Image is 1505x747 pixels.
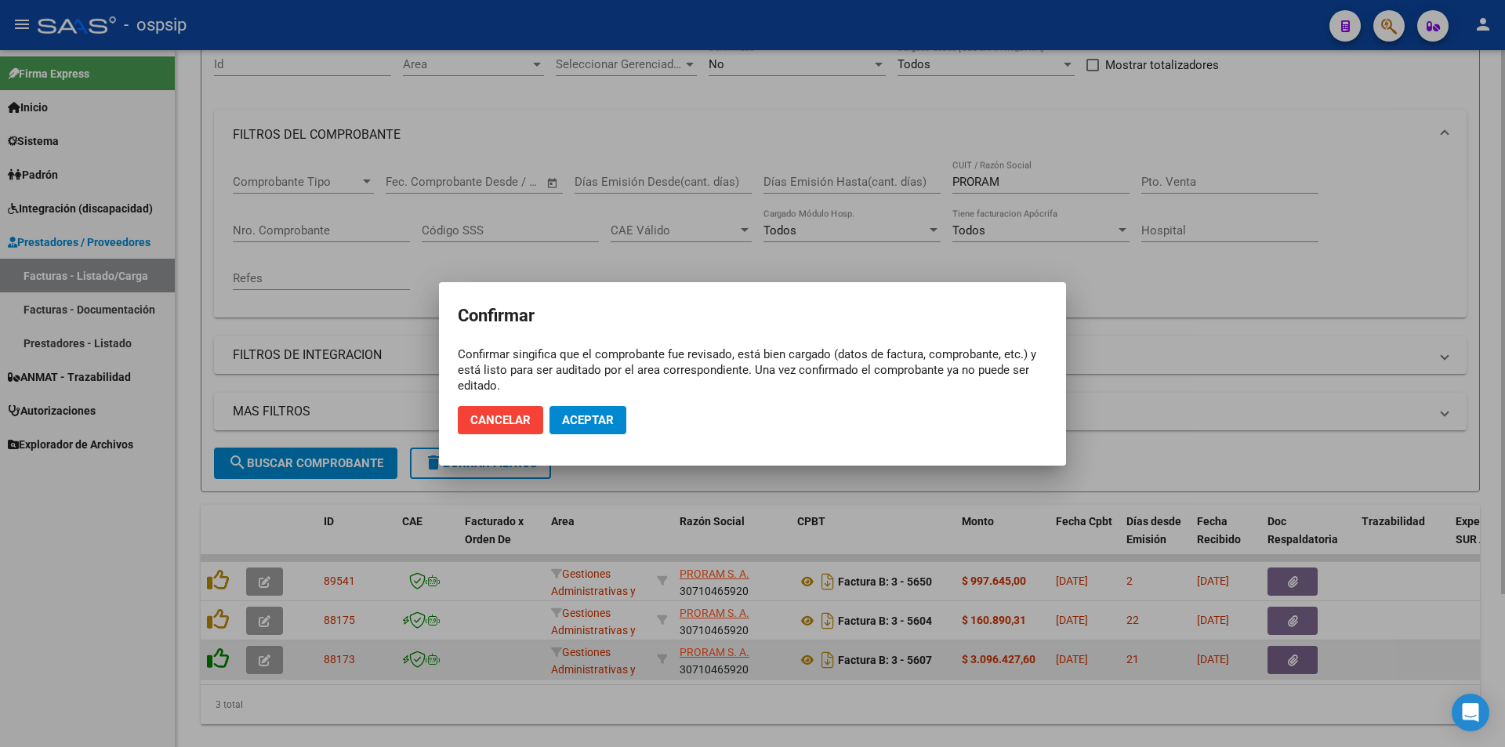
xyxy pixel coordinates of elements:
[458,346,1047,393] div: Confirmar singifica que el comprobante fue revisado, está bien cargado (datos de factura, comprob...
[1452,694,1489,731] div: Open Intercom Messenger
[458,301,1047,331] h2: Confirmar
[470,413,531,427] span: Cancelar
[562,413,614,427] span: Aceptar
[458,406,543,434] button: Cancelar
[549,406,626,434] button: Aceptar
